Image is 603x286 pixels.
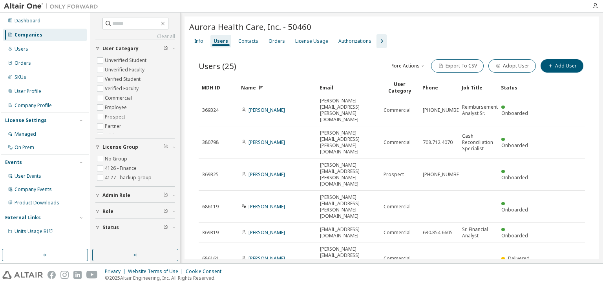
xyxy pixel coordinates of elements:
span: Commercial [384,107,411,113]
div: Job Title [462,81,495,94]
span: 686161 [202,255,219,262]
a: [PERSON_NAME] [249,171,285,178]
p: © 2025 Altair Engineering, Inc. All Rights Reserved. [105,275,226,281]
span: [PERSON_NAME][EMAIL_ADDRESS][PERSON_NAME][DOMAIN_NAME] [320,194,376,219]
button: User Category [95,40,175,57]
span: Status [102,224,119,231]
label: Unverified Faculty [105,65,146,75]
div: SKUs [15,74,26,80]
div: Phone [422,81,455,94]
label: Employee [105,103,128,112]
img: Altair One [4,2,102,10]
span: User Category [102,46,139,52]
span: [EMAIL_ADDRESS][DOMAIN_NAME] [320,226,376,239]
div: Cookie Consent [186,268,226,275]
div: User Profile [15,88,41,95]
span: [PERSON_NAME][EMAIL_ADDRESS][PERSON_NAME][DOMAIN_NAME] [320,130,376,155]
label: 4127 - backup group [105,173,153,182]
div: License Usage [295,38,328,44]
label: Commercial [105,93,133,103]
span: Clear filter [163,208,168,215]
span: 369319 [202,230,219,236]
span: Commercial [384,230,411,236]
span: Clear filter [163,144,168,150]
span: Onboarded [501,142,528,149]
button: Role [95,203,175,220]
div: Events [5,159,22,166]
span: Commercial [384,204,411,210]
button: Add User [541,59,583,73]
span: 369325 [202,171,219,178]
div: Orders [269,38,285,44]
span: Cash Reconciliation Specialist [462,133,494,152]
a: [PERSON_NAME] [249,139,285,146]
span: 686119 [202,204,219,210]
span: [PERSON_NAME][EMAIL_ADDRESS][PERSON_NAME][DOMAIN_NAME] [320,98,376,123]
label: Verified Faculty [105,84,140,93]
div: Info [194,38,203,44]
div: Authorizations [338,38,371,44]
span: Commercial [384,139,411,146]
button: More Actions [389,59,426,73]
span: Onboarded [501,110,528,117]
span: Units Usage BI [15,228,53,235]
span: Onboarded [501,174,528,181]
div: Contacts [238,38,258,44]
label: 4126 - Finance [105,164,138,173]
span: Onboarded [501,206,528,213]
div: Users [214,38,228,44]
span: Onboarded [501,232,528,239]
span: [PERSON_NAME][EMAIL_ADDRESS][PERSON_NAME][DOMAIN_NAME] [320,246,376,271]
img: instagram.svg [60,271,69,279]
span: Aurora Health Care, Inc. - 50460 [189,21,311,32]
button: Status [95,219,175,236]
div: On Prem [15,144,34,151]
label: Prospect [105,112,127,122]
a: [PERSON_NAME] [249,203,285,210]
div: Company Events [15,186,52,193]
label: No Group [105,154,129,164]
label: Verified Student [105,75,142,84]
div: Managed [15,131,36,137]
span: Reimbursement Analyst Sr. [462,104,498,117]
span: Role [102,208,113,215]
div: Dashboard [15,18,40,24]
div: Company Profile [15,102,52,109]
div: Name [241,81,313,94]
span: Prospect [384,171,404,178]
div: External Links [5,215,41,221]
span: 380798 [202,139,219,146]
span: Admin Role [102,192,130,199]
div: User Events [15,173,41,179]
a: Clear all [95,33,175,40]
img: altair_logo.svg [2,271,43,279]
button: Export To CSV [431,59,484,73]
a: [PERSON_NAME] [249,229,285,236]
span: Sr. Financial Analyst [462,226,494,239]
img: facebook.svg [48,271,56,279]
span: [PERSON_NAME][EMAIL_ADDRESS][PERSON_NAME][DOMAIN_NAME] [320,162,376,187]
span: 630.854.6605 [423,230,453,236]
button: License Group [95,138,175,156]
div: MDH ID [202,81,235,94]
div: Companies [15,32,42,38]
span: Delivered [508,255,530,262]
span: 369324 [202,107,219,113]
label: Unverified Student [105,56,148,65]
span: License Group [102,144,138,150]
img: youtube.svg [86,271,98,279]
label: Partner [105,122,123,131]
div: Users [15,46,28,52]
div: Privacy [105,268,128,275]
div: Website Terms of Use [128,268,186,275]
div: Email [320,81,377,94]
a: [PERSON_NAME] [249,255,285,262]
div: User Category [383,81,416,94]
span: Clear filter [163,192,168,199]
div: License Settings [5,117,47,124]
img: linkedin.svg [73,271,82,279]
div: Product Downloads [15,200,59,206]
span: Users (25) [199,60,236,71]
button: Admin Role [95,187,175,204]
button: Adopt User [488,59,536,73]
